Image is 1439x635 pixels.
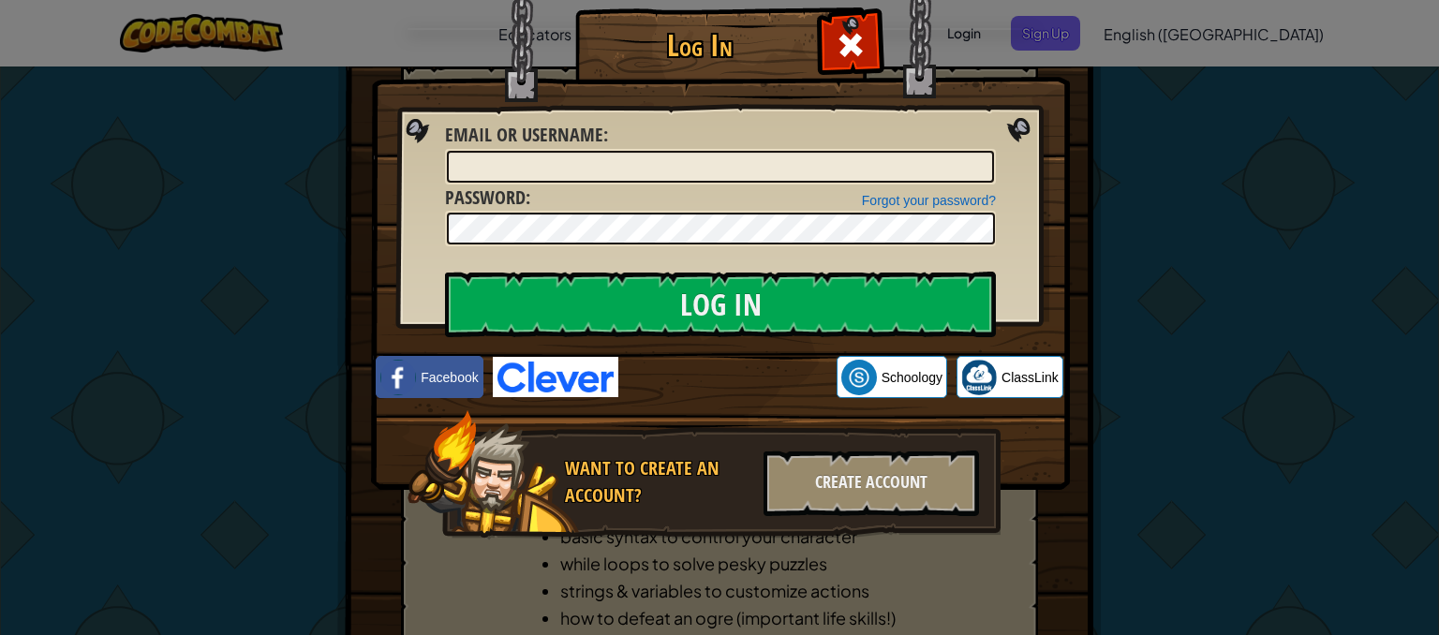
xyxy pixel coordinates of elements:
div: Create Account [764,450,979,516]
span: Email or Username [445,122,603,147]
input: Log In [445,272,996,337]
img: facebook_small.png [380,360,416,395]
span: Password [445,185,526,210]
a: Forgot your password? [862,193,996,208]
img: classlink-logo-small.png [961,360,997,395]
h1: Log In [580,29,819,62]
label: : [445,122,608,149]
iframe: Sign in with Google Button [618,357,837,398]
span: Facebook [421,368,478,387]
div: Want to create an account? [565,455,752,509]
img: clever-logo-blue.png [493,357,618,397]
span: Schoology [882,368,942,387]
span: ClassLink [1001,368,1059,387]
label: : [445,185,530,212]
img: schoology.png [841,360,877,395]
